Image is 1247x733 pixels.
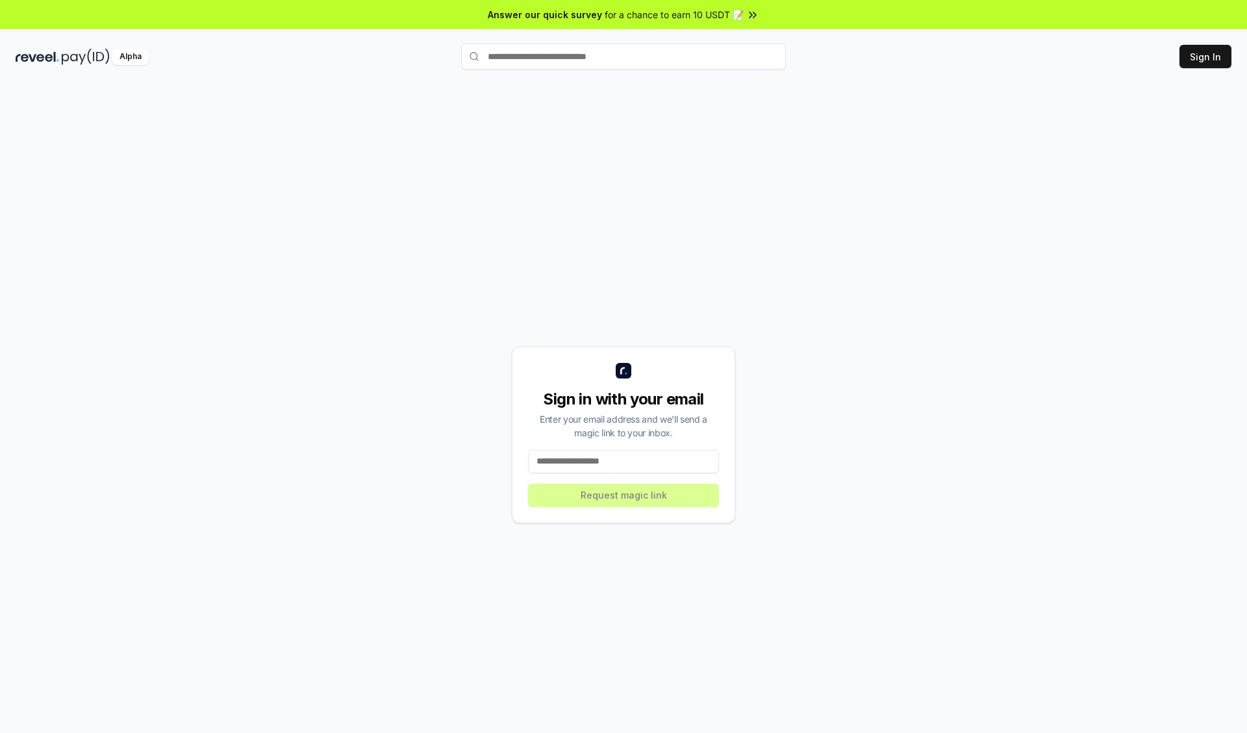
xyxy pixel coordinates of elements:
div: Enter your email address and we’ll send a magic link to your inbox. [528,412,719,440]
img: reveel_dark [16,49,59,65]
div: Alpha [112,49,149,65]
span: Answer our quick survey [488,8,602,21]
div: Sign in with your email [528,389,719,410]
button: Sign In [1179,45,1231,68]
img: logo_small [616,363,631,379]
img: pay_id [62,49,110,65]
span: for a chance to earn 10 USDT 📝 [605,8,744,21]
